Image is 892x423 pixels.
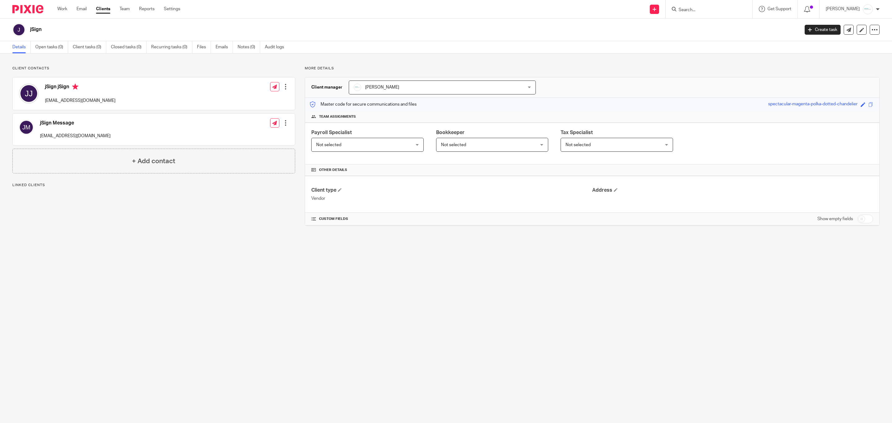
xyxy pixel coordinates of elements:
[197,41,211,53] a: Files
[120,6,130,12] a: Team
[436,130,465,135] span: Bookkeeper
[311,187,592,194] h4: Client type
[826,6,860,12] p: [PERSON_NAME]
[561,130,593,135] span: Tax Specialist
[57,6,67,12] a: Work
[164,6,180,12] a: Settings
[12,183,295,188] p: Linked clients
[96,6,110,12] a: Clients
[311,130,352,135] span: Payroll Specialist
[566,143,591,147] span: Not selected
[30,26,642,33] h2: jSign
[238,41,260,53] a: Notes (0)
[77,6,87,12] a: Email
[19,84,39,103] img: svg%3E
[12,66,295,71] p: Client contacts
[767,7,791,11] span: Get Support
[319,168,347,172] span: Other details
[40,133,111,139] p: [EMAIL_ADDRESS][DOMAIN_NAME]
[72,84,78,90] i: Primary
[805,25,841,35] a: Create task
[12,41,31,53] a: Details
[45,98,116,104] p: [EMAIL_ADDRESS][DOMAIN_NAME]
[305,66,880,71] p: More details
[265,41,289,53] a: Audit logs
[592,187,873,194] h4: Address
[316,143,341,147] span: Not selected
[12,23,25,36] img: svg%3E
[817,216,853,222] label: Show empty fields
[354,84,361,91] img: _Logo.png
[40,120,111,126] h4: jSign Message
[139,6,155,12] a: Reports
[132,156,175,166] h4: + Add contact
[35,41,68,53] a: Open tasks (0)
[19,120,34,135] img: svg%3E
[310,101,417,107] p: Master code for secure communications and files
[365,85,399,89] span: [PERSON_NAME]
[311,195,592,202] p: Vendor
[311,84,343,90] h3: Client manager
[151,41,192,53] a: Recurring tasks (0)
[319,114,356,119] span: Team assignments
[678,7,734,13] input: Search
[441,143,466,147] span: Not selected
[73,41,106,53] a: Client tasks (0)
[863,4,873,14] img: _Logo.png
[216,41,233,53] a: Emails
[768,101,858,108] div: spectacular-magenta-polka-dotted-chandelier
[111,41,146,53] a: Closed tasks (0)
[12,5,43,13] img: Pixie
[45,84,116,91] h4: jSign jSign
[311,216,592,221] h4: CUSTOM FIELDS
